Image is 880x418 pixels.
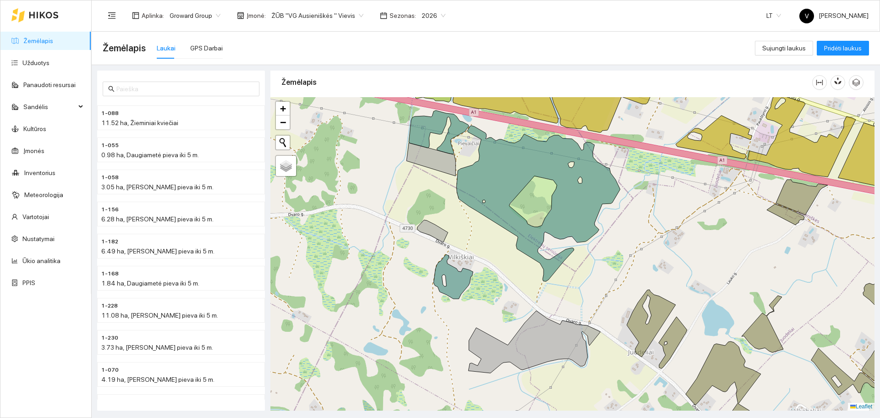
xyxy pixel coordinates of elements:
span: Pridėti laukus [824,43,862,53]
span: 1-182 [101,237,118,246]
span: 1-230 [101,334,118,342]
a: Layers [276,156,296,176]
span: 1-055 [101,141,119,150]
button: Pridėti laukus [817,41,869,55]
a: Meteorologija [24,191,63,198]
a: Vartotojai [22,213,49,220]
span: 6.28 ha, [PERSON_NAME] pieva iki 5 m. [101,215,214,223]
span: Žemėlapis [103,41,146,55]
a: Zoom in [276,102,290,115]
a: Nustatymai [22,235,55,242]
span: 11.08 ha, [PERSON_NAME] pieva iki 5 m. [101,312,218,319]
span: [PERSON_NAME] [799,12,869,19]
div: Laukai [157,43,176,53]
span: 4.19 ha, [PERSON_NAME] pieva iki 5 m. [101,376,214,383]
span: Sandėlis [23,98,76,116]
a: Pridėti laukus [817,44,869,52]
span: Sujungti laukus [762,43,806,53]
span: Aplinka : [142,11,164,21]
a: Inventorius [24,169,55,176]
button: Sujungti laukus [755,41,813,55]
span: 11.52 ha, Žieminiai kviečiai [101,119,178,126]
span: 1-228 [101,302,118,310]
a: Panaudoti resursai [23,81,76,88]
span: 3.73 ha, [PERSON_NAME] pieva iki 5 m. [101,344,213,351]
div: GPS Darbai [190,43,223,53]
span: LT [766,9,781,22]
span: Groward Group [170,9,220,22]
span: 3.05 ha, [PERSON_NAME] pieva iki 5 m. [101,183,214,191]
a: PPIS [22,279,35,286]
span: V [805,9,809,23]
span: shop [237,12,244,19]
a: Zoom out [276,115,290,129]
span: 6.49 ha, [PERSON_NAME] pieva iki 5 m. [101,247,214,255]
span: 1.84 ha, Daugiametė pieva iki 5 m. [101,280,199,287]
span: layout [132,12,139,19]
span: ŽŪB "VG Ausieniškės " Vievis [271,9,363,22]
span: calendar [380,12,387,19]
button: menu-fold [103,6,121,25]
button: Initiate a new search [276,136,290,149]
a: Sujungti laukus [755,44,813,52]
span: 0.98 ha, Daugiametė pieva iki 5 m. [101,151,199,159]
div: Žemėlapis [281,69,812,95]
span: 1-156 [101,205,119,214]
span: + [280,103,286,114]
span: column-width [813,79,826,86]
span: menu-fold [108,11,116,20]
a: Žemėlapis [23,37,53,44]
span: Sezonas : [390,11,416,21]
span: 1-168 [101,269,119,278]
span: 1-077 [101,398,119,407]
span: search [108,86,115,92]
a: Užduotys [22,59,49,66]
span: − [280,116,286,128]
span: Įmonė : [247,11,266,21]
span: 1-088 [101,109,119,118]
a: Ūkio analitika [22,257,60,264]
span: 2026 [422,9,445,22]
span: 1-070 [101,366,119,374]
span: 1-058 [101,173,119,182]
a: Leaflet [850,403,872,410]
input: Paieška [116,84,254,94]
button: column-width [812,75,827,90]
a: Kultūros [23,125,46,132]
a: Įmonės [23,147,44,154]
